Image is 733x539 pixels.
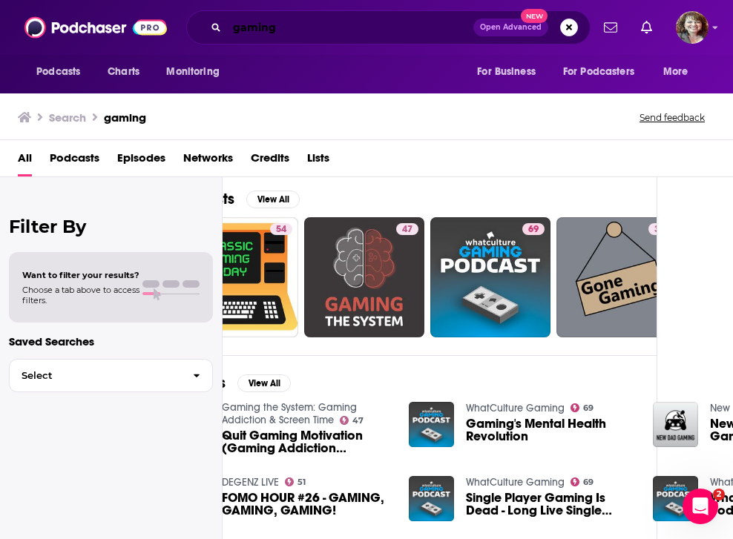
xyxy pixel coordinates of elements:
[676,11,709,44] button: Show profile menu
[653,476,698,521] img: WhatCulture Gaming Podcast - Has Red Dead Redemption 2 Revolutionised Open-World Gaming?
[676,11,709,44] span: Logged in as ronnie54400
[466,492,635,517] a: Single Player Gaming Is Dead - Long Live Single Player Gaming
[171,190,300,208] a: PodcastsView All
[528,222,539,237] span: 69
[713,489,725,500] span: 2
[26,58,99,86] button: open menu
[563,62,634,82] span: For Podcasters
[276,222,286,237] span: 54
[571,403,594,412] a: 69
[683,489,718,524] iframe: Intercom live chat
[108,62,139,82] span: Charts
[477,62,536,82] span: For Business
[166,62,219,82] span: Monitoring
[98,58,148,86] a: Charts
[222,429,391,454] a: Quit Gaming Motivation (Gaming Addiction Interviews)
[18,146,32,176] a: All
[24,13,167,42] img: Podchaser - Follow, Share and Rate Podcasts
[473,19,548,36] button: Open AdvancedNew
[635,15,658,40] a: Show notifications dropdown
[156,58,238,86] button: open menu
[583,479,594,486] span: 69
[9,359,213,392] button: Select
[9,216,213,237] h2: Filter By
[183,146,233,176] a: Networks
[402,222,412,237] span: 47
[467,58,554,86] button: open menu
[22,285,139,305] span: Choose a tab above to access filters.
[571,477,594,486] a: 69
[104,110,146,125] h3: gaming
[304,217,424,337] a: 47
[653,58,707,86] button: open menu
[237,374,291,392] button: View All
[466,402,565,414] a: WhatCulture Gaming
[178,217,298,337] a: 54
[556,217,677,337] a: 39
[285,477,306,486] a: 51
[227,16,473,39] input: Search podcasts, credits, & more...
[246,191,300,208] button: View All
[9,334,213,348] p: Saved Searches
[466,476,565,489] a: WhatCulture Gaming
[222,492,391,517] a: FOMO HOUR #26 - GAMING, GAMING, GAMING!
[222,401,357,426] a: Gaming the System: Gaming Addiction & Screen Time
[553,58,656,86] button: open menu
[298,479,306,486] span: 51
[522,223,545,235] a: 69
[352,417,364,424] span: 47
[409,402,454,447] img: Gaming's Mental Health Revolution
[653,402,698,447] img: New Dad Gaming - Ep. 145 - Gaming Dads Review Gaming Awards 2019
[663,62,688,82] span: More
[251,146,289,176] a: Credits
[307,146,329,176] a: Lists
[49,110,86,125] h3: Search
[521,9,548,23] span: New
[165,374,291,392] a: EpisodesView All
[10,371,181,380] span: Select
[598,15,623,40] a: Show notifications dropdown
[635,111,709,124] button: Send feedback
[583,405,594,411] span: 69
[186,10,591,44] div: Search podcasts, credits, & more...
[466,417,635,443] a: Gaming's Mental Health Revolution
[50,146,99,176] a: Podcasts
[340,416,364,425] a: 47
[117,146,165,176] a: Episodes
[480,24,542,31] span: Open Advanced
[654,222,665,237] span: 39
[676,11,709,44] img: User Profile
[430,217,550,337] a: 69
[222,476,279,489] a: DEGENZ LIVE
[396,223,418,235] a: 47
[409,476,454,521] img: Single Player Gaming Is Dead - Long Live Single Player Gaming
[270,223,292,235] a: 54
[22,270,139,280] span: Want to filter your results?
[36,62,80,82] span: Podcasts
[648,223,671,235] a: 39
